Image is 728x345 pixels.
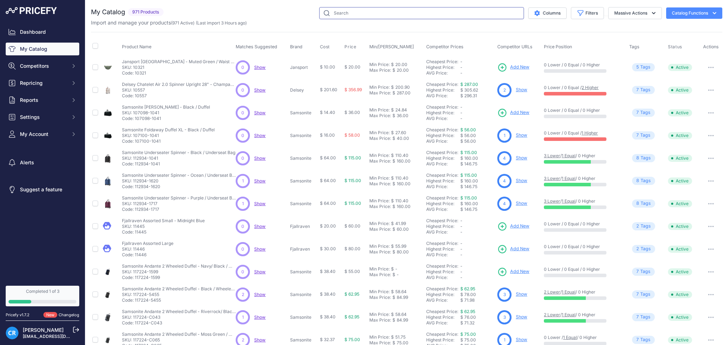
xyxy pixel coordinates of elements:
[391,153,394,158] div: $
[254,178,266,184] a: Show
[290,155,317,161] p: Samsonite
[460,59,462,64] span: -
[344,201,361,206] span: $ 115.00
[254,65,266,70] a: Show
[122,155,235,161] p: SKU: 112934-1041
[460,184,494,190] div: $ 146.75
[391,175,394,181] div: $
[636,155,639,161] span: 8
[636,64,639,71] span: 5
[426,59,458,64] a: Cheapest Price:
[460,155,478,161] span: $ 160.00
[369,107,390,113] div: Min Price:
[666,7,722,19] button: Catalog Functions
[290,87,317,93] p: Delsey
[426,44,464,49] span: Competitor Prices
[544,176,622,181] p: / / 0 Higher
[460,309,475,314] a: $ 62.95
[254,292,266,297] a: Show
[369,44,414,49] span: Min/[PERSON_NAME]
[6,286,79,306] a: Completed 1 of 3
[241,64,244,71] span: 0
[608,7,662,19] button: Massive Actions
[172,20,193,26] a: 971 Active
[369,204,391,209] div: Max Price:
[636,109,639,116] span: 7
[497,221,529,231] a: Add New
[544,85,622,91] p: 0 Lower / 0 Equal /
[426,195,458,201] a: Cheapest Price:
[241,132,244,139] span: 0
[391,221,394,226] div: $
[460,87,478,93] span: $ 305.62
[23,334,97,339] a: [EMAIL_ADDRESS][DOMAIN_NAME]
[122,201,236,207] p: SKU: 112934-1717
[516,201,527,206] a: Show
[122,65,236,70] p: SKU: 10321
[394,84,410,90] div: 200.90
[563,335,577,340] a: 1 Equal
[241,110,244,116] span: 0
[636,200,639,207] span: 8
[122,224,205,229] p: SKU: 11445
[460,133,476,138] span: $ 56.00
[392,204,395,209] div: $
[320,64,335,70] span: $ 10.00
[122,172,236,178] p: Samsonite Underseater Spinner - Ocean / Underseat Bag
[503,178,506,184] span: 4
[369,90,391,96] div: Max Price:
[254,314,266,320] a: Show
[544,130,622,136] p: 0 Lower / 0 Equal /
[6,7,57,14] img: Pricefy Logo
[242,201,244,207] span: 1
[426,241,458,246] a: Cheapest Price:
[254,133,266,138] a: Show
[122,161,235,167] p: Code: 112934-1041
[426,87,460,93] div: Highest Price:
[460,172,477,178] a: $ 115.00
[369,136,391,141] div: Max Price:
[668,87,692,94] span: Active
[632,222,655,230] span: Tag
[395,67,409,73] div: 20.00
[122,59,236,65] p: Jansport [GEOGRAPHIC_DATA] - Muted Green / Waist Pack
[369,158,391,164] div: Max Price:
[544,198,622,204] p: / / 0 Higher
[460,195,477,201] a: $ 115.00
[668,200,692,207] span: Active
[344,178,361,183] span: $ 115.00
[668,177,692,185] span: Active
[254,269,266,274] span: Show
[648,200,651,207] span: s
[242,178,244,184] span: 1
[668,155,692,162] span: Active
[369,113,391,119] div: Max Price:
[344,110,360,115] span: $ 36.00
[122,82,236,87] p: Delsey Chatelet Air 2.0 Spinner Upright 28" - Champagne / Large
[171,20,194,26] span: ( )
[91,7,125,17] h2: My Catalog
[562,198,576,204] a: 1 Equal
[544,153,622,159] p: / / 0 Higher
[668,223,692,230] span: Active
[648,223,651,230] span: s
[6,26,79,277] nav: Sidebar
[241,223,244,230] span: 0
[668,44,684,50] button: Status
[6,156,79,169] a: Alerts
[254,246,266,252] a: Show
[544,176,560,181] a: 3 Lower
[254,110,266,115] span: Show
[497,267,529,277] a: Add New
[6,94,79,106] button: Reports
[632,177,655,185] span: Tag
[648,64,651,71] span: s
[632,63,655,71] span: Tag
[6,128,79,141] button: My Account
[344,44,356,50] span: Price
[460,201,478,206] span: $ 160.00
[394,107,407,113] div: 24.84
[510,109,529,116] span: Add New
